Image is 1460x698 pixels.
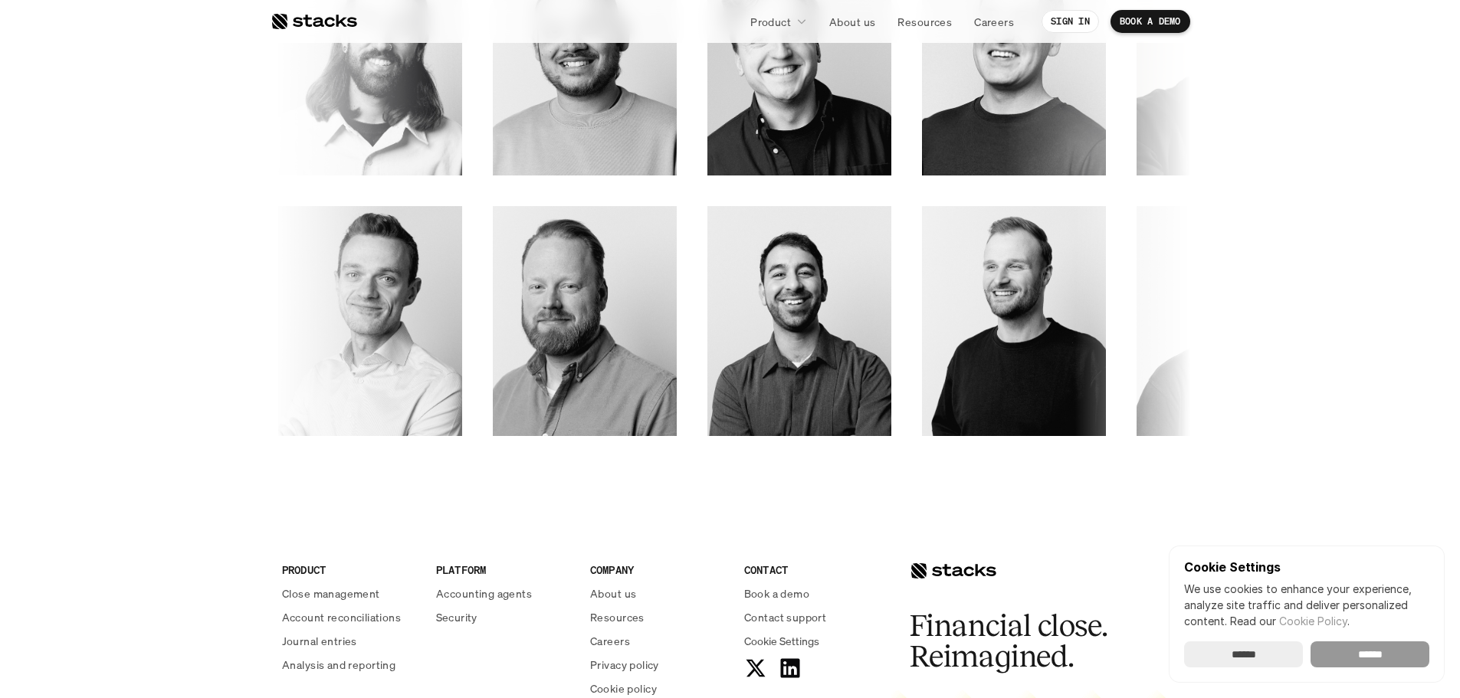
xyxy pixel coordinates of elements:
a: Resources [888,8,961,35]
span: Cookie Settings [744,633,819,649]
a: Careers [590,633,726,649]
p: Privacy policy [590,657,659,673]
a: About us [820,8,884,35]
p: BOOK A DEMO [1120,16,1181,27]
a: Resources [590,609,726,625]
p: Careers [590,633,630,649]
p: Cookie Settings [1184,561,1429,573]
button: Cookie Trigger [744,633,819,649]
p: Book a demo [744,585,810,601]
span: Read our . [1230,614,1350,628]
a: Cookie policy [590,680,726,696]
p: Security [436,609,477,625]
p: Resources [897,14,952,30]
a: Close management [282,585,418,601]
p: Contact support [744,609,826,625]
a: Account reconciliations [282,609,418,625]
p: About us [829,14,875,30]
a: BOOK A DEMO [1111,10,1190,33]
a: Cookie Policy [1279,614,1347,628]
a: Book a demo [744,585,880,601]
h2: Financial close. Reimagined. [910,611,1140,672]
p: Careers [974,14,1014,30]
p: About us [590,585,636,601]
p: Journal entries [282,633,357,649]
a: Privacy policy [590,657,726,673]
p: Close management [282,585,380,601]
p: Analysis and reporting [282,657,395,673]
p: COMPANY [590,562,726,578]
p: PLATFORM [436,562,572,578]
p: Account reconciliations [282,609,402,625]
a: Security [436,609,572,625]
a: Accounting agents [436,585,572,601]
a: About us [590,585,726,601]
p: Product [750,14,791,30]
p: Resources [590,609,645,625]
p: PRODUCT [282,562,418,578]
a: Analysis and reporting [282,657,418,673]
p: CONTACT [744,562,880,578]
a: Careers [965,8,1023,35]
p: Cookie policy [590,680,657,696]
a: Journal entries [282,633,418,649]
a: SIGN IN [1042,10,1099,33]
p: SIGN IN [1051,16,1090,27]
p: Accounting agents [436,585,532,601]
a: Contact support [744,609,880,625]
p: We use cookies to enhance your experience, analyze site traffic and deliver personalized content. [1184,581,1429,629]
